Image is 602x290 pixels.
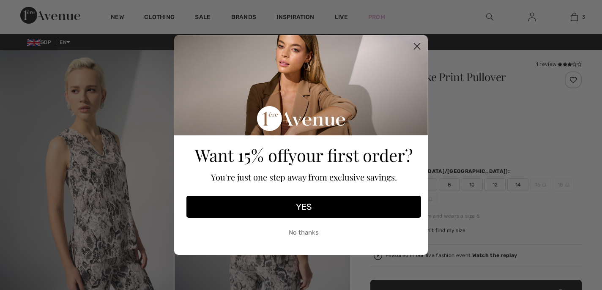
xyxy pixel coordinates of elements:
span: your first order? [288,144,413,166]
button: No thanks [186,222,421,243]
button: Close dialog [410,39,424,54]
span: Want 15% off [195,144,288,166]
span: You're just one step away from exclusive savings. [211,171,397,183]
button: YES [186,196,421,218]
